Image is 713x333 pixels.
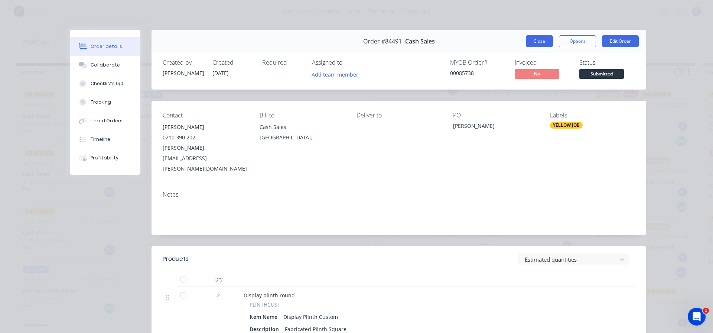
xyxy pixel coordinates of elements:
div: Cash Sales[GEOGRAPHIC_DATA], [260,122,345,146]
div: [PERSON_NAME] [453,122,538,132]
button: Linked Orders [70,111,140,130]
div: MYOB Order # [450,59,506,66]
div: Tracking [91,99,111,106]
div: YELLOW JOB [550,122,583,129]
div: Bill to [260,112,345,119]
div: Labels [550,112,635,119]
button: Collaborate [70,56,140,74]
button: Order details [70,37,140,56]
div: Cash Sales [260,122,345,132]
span: Order #84491 - [363,38,405,45]
div: Created [212,59,253,66]
div: Linked Orders [91,117,123,124]
div: Item Name [250,311,280,322]
button: Edit Order [602,35,639,47]
button: Add team member [312,69,362,79]
span: 1 [703,308,709,314]
span: Display plinth round [244,292,295,299]
div: Order details [91,43,122,50]
div: [PERSON_NAME] [163,122,248,132]
span: 2 [217,291,220,299]
div: Notes [163,191,635,198]
button: Profitability [70,149,140,167]
button: Close [526,35,553,47]
button: Add team member [308,69,362,79]
div: Collaborate [91,62,120,68]
div: Profitability [91,155,118,161]
button: Tracking [70,93,140,111]
div: Invoiced [515,59,570,66]
div: 00085738 [450,69,506,77]
div: Assigned to [312,59,386,66]
div: [PERSON_NAME][EMAIL_ADDRESS][PERSON_NAME][DOMAIN_NAME] [163,143,248,174]
div: Status [579,59,635,66]
button: Checklists 0/0 [70,74,140,93]
div: Qty [196,272,241,287]
span: [DATE] [212,69,229,77]
span: No [515,69,559,78]
span: Cash Sales [405,38,435,45]
div: Contact [163,112,248,119]
button: Options [559,35,596,47]
div: Deliver to [356,112,442,119]
div: Timeline [91,136,110,143]
div: PO [453,112,538,119]
div: [PERSON_NAME]0210 390 202[PERSON_NAME][EMAIL_ADDRESS][PERSON_NAME][DOMAIN_NAME] [163,122,248,174]
div: 0210 390 202 [163,132,248,143]
div: [PERSON_NAME] [163,69,204,77]
iframe: Intercom live chat [688,308,706,326]
div: Display Plinth Custom [280,311,341,322]
div: Products [163,255,189,264]
span: Submitted [579,69,624,78]
div: Checklists 0/0 [91,80,123,87]
span: PLINTHCUST [250,301,280,308]
div: Required [262,59,303,66]
div: [GEOGRAPHIC_DATA], [260,132,345,143]
button: Submitted [579,69,624,80]
button: Timeline [70,130,140,149]
div: Created by [163,59,204,66]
